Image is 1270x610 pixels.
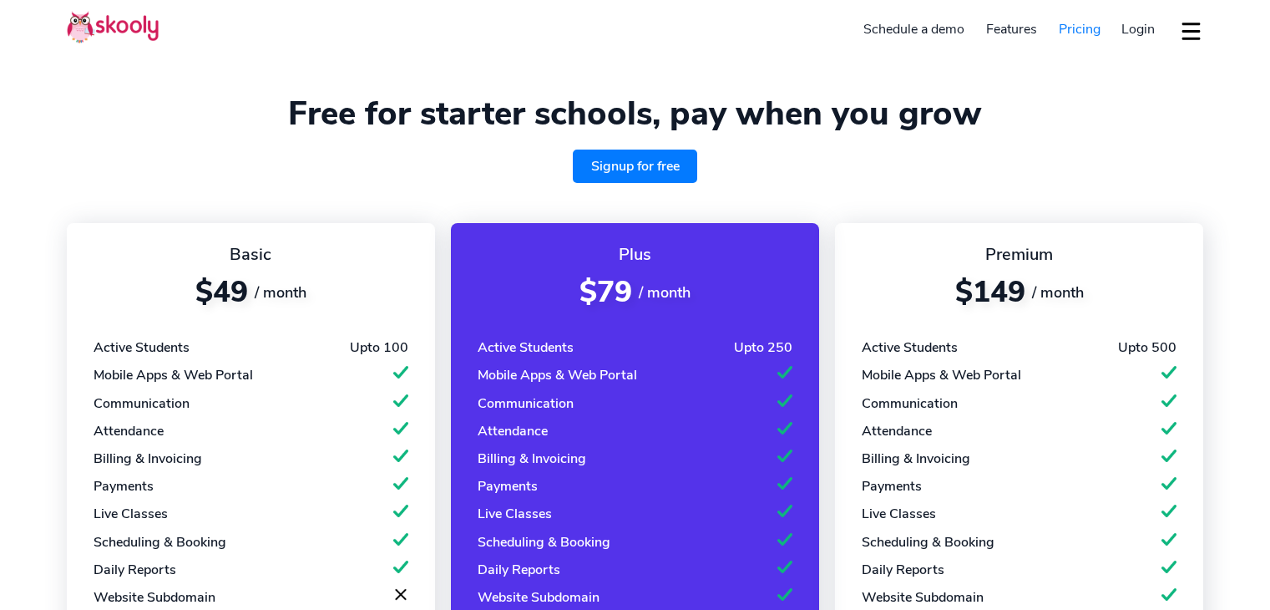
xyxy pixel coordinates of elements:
[1059,20,1100,38] span: Pricing
[862,243,1176,266] div: Premium
[862,477,922,496] div: Payments
[67,11,159,43] img: Skooly
[478,533,610,552] div: Scheduling & Booking
[955,272,1025,312] span: $149
[255,282,306,302] span: / month
[94,366,253,384] div: Mobile Apps & Web Portal
[94,533,226,552] div: Scheduling & Booking
[853,16,976,43] a: Schedule a demo
[94,588,215,607] div: Website Subdomain
[1118,338,1176,357] div: Upto 500
[94,477,154,496] div: Payments
[1179,12,1203,50] button: dropdown menu
[573,150,698,183] a: Signup for free
[862,450,970,468] div: Billing & Invoicing
[639,282,691,302] span: / month
[478,366,637,384] div: Mobile Apps & Web Portal
[862,338,958,357] div: Active Students
[94,422,164,440] div: Attendance
[478,505,552,523] div: Live Classes
[195,272,248,312] span: $49
[350,338,408,357] div: Upto 100
[94,505,168,523] div: Live Classes
[478,450,586,468] div: Billing & Invoicing
[478,338,574,357] div: Active Students
[478,477,538,496] div: Payments
[862,366,1021,384] div: Mobile Apps & Web Portal
[975,16,1048,43] a: Features
[478,243,792,266] div: Plus
[862,394,958,413] div: Communication
[862,422,932,440] div: Attendance
[478,394,574,413] div: Communication
[94,338,190,357] div: Active Students
[1111,16,1166,43] a: Login
[1048,16,1111,43] a: Pricing
[1032,282,1084,302] span: / month
[734,338,792,357] div: Upto 250
[94,394,190,413] div: Communication
[478,588,600,607] div: Website Subdomain
[478,561,560,579] div: Daily Reports
[67,94,1203,134] h1: Free for starter schools, pay when you grow
[94,561,176,579] div: Daily Reports
[478,422,548,440] div: Attendance
[1121,20,1155,38] span: Login
[94,243,408,266] div: Basic
[579,272,632,312] span: $79
[94,450,202,468] div: Billing & Invoicing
